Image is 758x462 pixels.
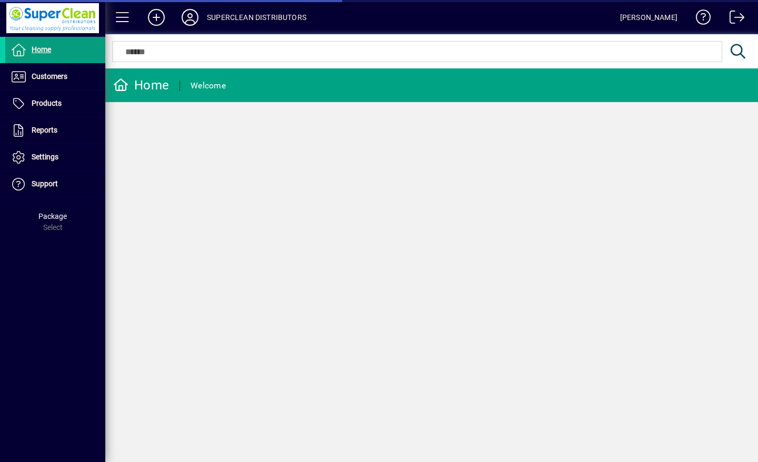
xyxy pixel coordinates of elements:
[5,64,105,90] a: Customers
[32,153,58,161] span: Settings
[688,2,711,36] a: Knowledge Base
[191,77,226,94] div: Welcome
[38,212,67,220] span: Package
[32,126,57,134] span: Reports
[139,8,173,27] button: Add
[620,9,677,26] div: [PERSON_NAME]
[32,99,62,107] span: Products
[722,2,745,36] a: Logout
[5,144,105,170] a: Settings
[32,179,58,188] span: Support
[113,77,169,94] div: Home
[32,45,51,54] span: Home
[32,72,67,81] span: Customers
[207,9,306,26] div: SUPERCLEAN DISTRIBUTORS
[5,171,105,197] a: Support
[173,8,207,27] button: Profile
[5,91,105,117] a: Products
[5,117,105,144] a: Reports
